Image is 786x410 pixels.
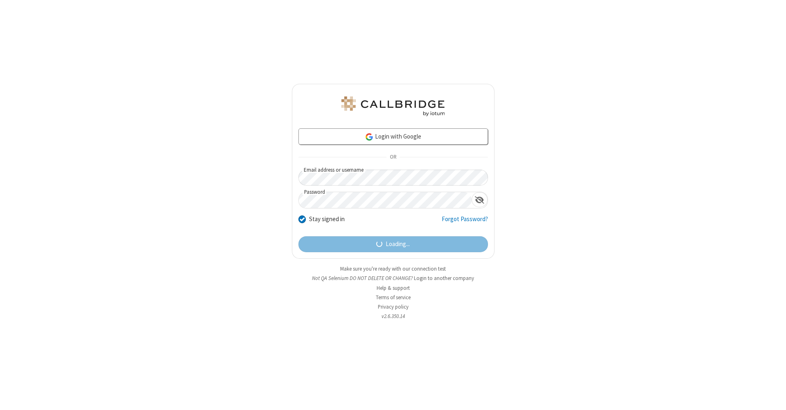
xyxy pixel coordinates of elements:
a: Terms of service [376,294,411,301]
button: Loading... [298,236,488,253]
label: Stay signed in [309,215,345,224]
a: Forgot Password? [442,215,488,230]
a: Privacy policy [378,303,409,310]
img: google-icon.png [365,132,374,141]
li: v2.6.350.14 [292,312,495,320]
span: OR [386,152,400,163]
a: Make sure you're ready with our connection test [340,265,446,272]
div: Show password [472,192,488,207]
a: Help & support [377,285,410,291]
a: Login with Google [298,128,488,145]
button: Login to another company [414,274,474,282]
span: Loading... [386,240,410,249]
li: Not QA Selenium DO NOT DELETE OR CHANGE? [292,274,495,282]
input: Email address or username [298,170,488,186]
input: Password [299,192,472,208]
img: QA Selenium DO NOT DELETE OR CHANGE [340,96,446,116]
